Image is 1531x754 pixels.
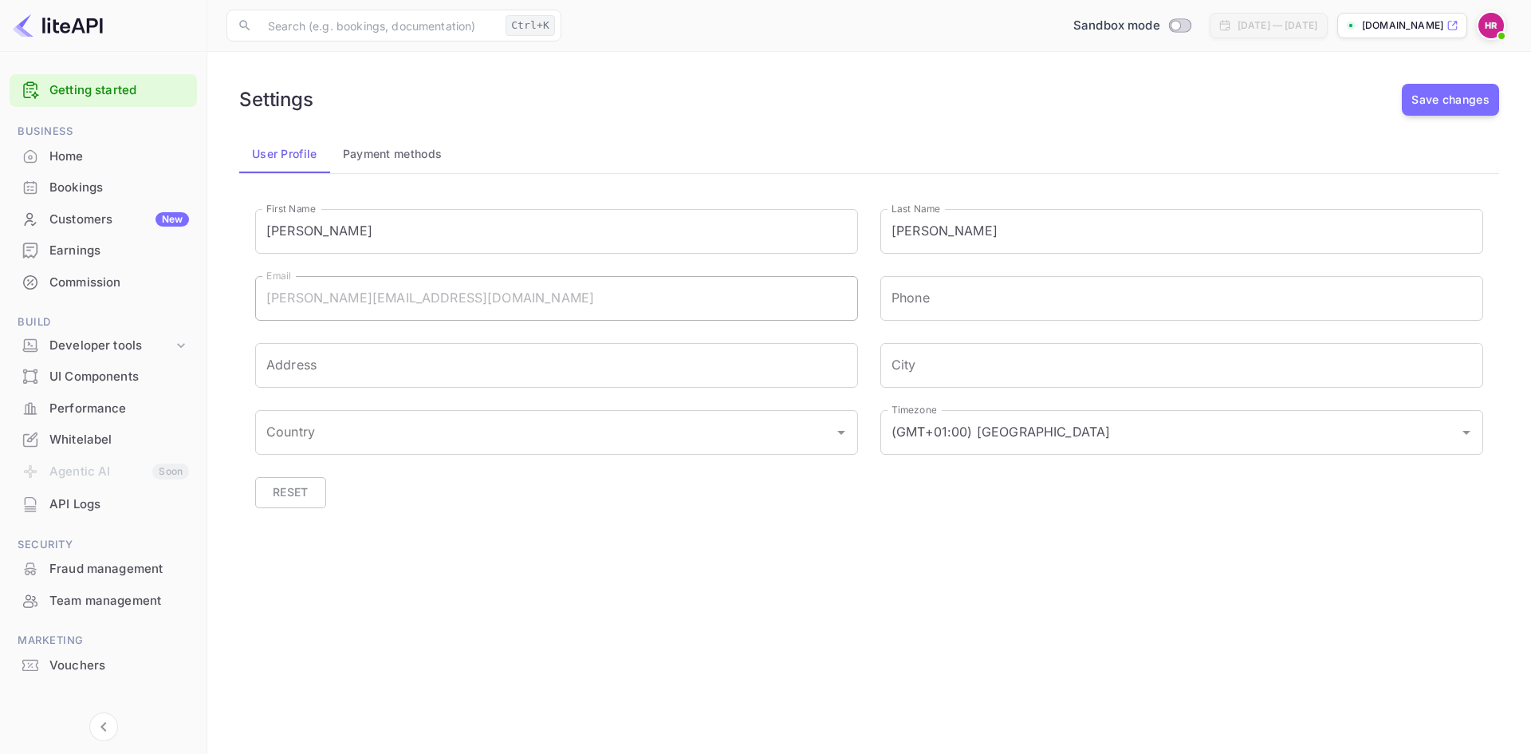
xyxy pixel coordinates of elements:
[1402,84,1499,116] button: Save changes
[10,172,197,203] div: Bookings
[1238,18,1317,33] div: [DATE] — [DATE]
[506,15,555,36] div: Ctrl+K
[10,361,197,393] div: UI Components
[89,713,118,741] button: Collapse navigation
[239,135,1499,173] div: account-settings tabs
[10,489,197,519] a: API Logs
[10,586,197,617] div: Team management
[1455,421,1478,444] button: Open
[10,536,197,554] span: Security
[891,403,936,416] label: Timezone
[255,343,858,388] input: Address
[49,148,189,166] div: Home
[49,495,189,514] div: API Logs
[49,560,189,578] div: Fraud management
[49,242,189,260] div: Earnings
[255,209,858,254] input: First Name
[1067,17,1197,35] div: Switch to Production mode
[10,74,197,107] div: Getting started
[10,650,197,680] a: Vouchers
[239,88,313,111] h6: Settings
[830,421,852,444] button: Open
[10,332,197,360] div: Developer tools
[49,431,189,449] div: Whitelabel
[10,235,197,265] a: Earnings
[10,393,197,424] div: Performance
[262,417,827,448] input: Country
[1073,17,1160,35] span: Sandbox mode
[266,202,316,215] label: First Name
[10,393,197,423] a: Performance
[10,489,197,520] div: API Logs
[10,554,197,583] a: Fraud management
[49,657,189,675] div: Vouchers
[10,554,197,585] div: Fraud management
[13,13,103,38] img: LiteAPI logo
[10,123,197,140] span: Business
[49,81,189,100] a: Getting started
[10,204,197,235] div: CustomersNew
[880,343,1483,388] input: City
[10,172,197,202] a: Bookings
[10,141,197,172] div: Home
[891,202,940,215] label: Last Name
[10,267,197,298] div: Commission
[49,592,189,610] div: Team management
[49,400,189,418] div: Performance
[239,135,330,173] button: User Profile
[10,586,197,615] a: Team management
[49,368,189,386] div: UI Components
[1478,13,1504,38] img: Hugo Ruano
[255,477,326,508] button: Reset
[10,267,197,297] a: Commission
[10,632,197,649] span: Marketing
[10,141,197,171] a: Home
[49,274,189,292] div: Commission
[10,424,197,454] a: Whitelabel
[10,204,197,234] a: CustomersNew
[1362,18,1443,33] p: [DOMAIN_NAME]
[880,276,1483,321] input: phone
[10,424,197,456] div: Whitelabel
[258,10,499,41] input: Search (e.g. bookings, documentation)
[10,314,197,331] span: Build
[155,212,189,227] div: New
[49,337,173,355] div: Developer tools
[330,135,455,173] button: Payment methods
[10,650,197,681] div: Vouchers
[10,235,197,266] div: Earnings
[266,269,291,282] label: Email
[49,179,189,197] div: Bookings
[49,211,189,229] div: Customers
[880,209,1483,254] input: Last Name
[10,361,197,391] a: UI Components
[255,276,858,321] input: Email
